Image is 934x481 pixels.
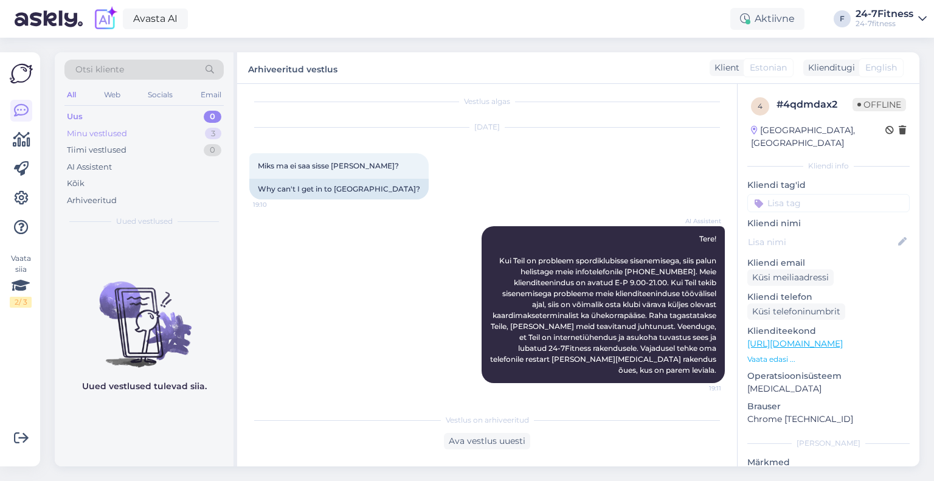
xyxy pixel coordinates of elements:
div: All [64,87,78,103]
div: Vaata siia [10,253,32,308]
div: Socials [145,87,175,103]
div: 2 / 3 [10,297,32,308]
div: Küsi telefoninumbrit [747,303,845,320]
p: [MEDICAL_DATA] [747,382,910,395]
p: Kliendi email [747,257,910,269]
div: 0 [204,111,221,123]
div: [PERSON_NAME] [747,438,910,449]
div: # 4qdmdax2 [777,97,853,112]
div: Tiimi vestlused [67,144,126,156]
div: F [834,10,851,27]
div: Web [102,87,123,103]
input: Lisa tag [747,194,910,212]
div: [DATE] [249,122,725,133]
p: Kliendi telefon [747,291,910,303]
a: Avasta AI [123,9,188,29]
span: Uued vestlused [116,216,173,227]
div: Küsi meiliaadressi [747,269,834,286]
p: Kliendi nimi [747,217,910,230]
div: Minu vestlused [67,128,127,140]
p: Operatsioonisüsteem [747,370,910,382]
span: Estonian [750,61,787,74]
p: Märkmed [747,456,910,469]
img: No chats [55,260,233,369]
div: 0 [204,144,221,156]
span: 19:11 [676,384,721,393]
p: Kliendi tag'id [747,179,910,192]
div: Vestlus algas [249,96,725,107]
div: Klient [710,61,739,74]
div: AI Assistent [67,161,112,173]
span: Vestlus on arhiveeritud [446,415,529,426]
input: Lisa nimi [748,235,896,249]
div: Kliendi info [747,161,910,171]
p: Chrome [TECHNICAL_ID] [747,413,910,426]
p: Uued vestlused tulevad siia. [82,380,207,393]
div: Email [198,87,224,103]
span: 4 [758,102,763,111]
div: [GEOGRAPHIC_DATA], [GEOGRAPHIC_DATA] [751,124,885,150]
div: Klienditugi [803,61,855,74]
div: 3 [205,128,221,140]
span: Miks ma ei saa sisse [PERSON_NAME]? [258,161,399,170]
span: Otsi kliente [75,63,124,76]
img: explore-ai [92,6,118,32]
span: 19:10 [253,200,299,209]
div: Kõik [67,178,85,190]
a: 24-7Fitness24-7fitness [856,9,927,29]
span: AI Assistent [676,216,721,226]
div: Arhiveeritud [67,195,117,207]
div: Aktiivne [730,8,804,30]
img: Askly Logo [10,62,33,85]
div: 24-7fitness [856,19,913,29]
div: Ava vestlus uuesti [444,433,530,449]
div: Why can't I get in to [GEOGRAPHIC_DATA]? [249,179,429,199]
div: Uus [67,111,83,123]
label: Arhiveeritud vestlus [248,60,337,76]
p: Brauser [747,400,910,413]
span: Offline [853,98,906,111]
a: [URL][DOMAIN_NAME] [747,338,843,349]
span: English [865,61,897,74]
p: Vaata edasi ... [747,354,910,365]
span: Tere! Kui Teil on probleem spordiklubisse sisenemisega, siis palun helistage meie infotelefonile ... [490,234,718,375]
p: Klienditeekond [747,325,910,337]
div: 24-7Fitness [856,9,913,19]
